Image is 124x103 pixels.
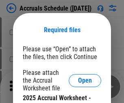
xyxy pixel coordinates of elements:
div: Please use “Open” to attach the files, then click Continue [23,45,101,61]
button: Open [69,74,101,87]
div: Required files [23,26,101,34]
span: Open [78,77,92,84]
div: Please attach the Accrual Worksheet file [23,69,69,92]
